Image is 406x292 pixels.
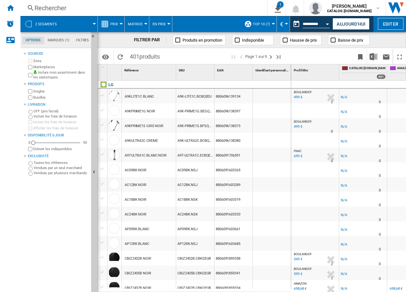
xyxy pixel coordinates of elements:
[33,147,89,151] label: Enlever les indisponibles
[33,70,89,80] label: Inclure mon assortiment dans les statistiques
[331,261,333,267] div: Délai de livraison : 2 jours
[341,124,347,130] div: N/A
[294,90,311,94] span: BOULANGER
[341,94,347,101] div: N/A
[152,16,169,32] div: En Prix
[125,192,146,207] div: AC18BK NOIR
[35,16,63,32] button: 2 segments
[139,53,160,60] span: produits
[176,133,214,148] div: A9K-ULTRA2C.BCBQEEU
[176,192,214,207] div: AC18BK.NSK
[280,35,322,45] button: Hausse de prix
[183,38,222,43] span: Produits en promotion
[293,256,302,263] div: Mise à jour : lundi 1 septembre 2025 00:39
[125,222,149,237] div: AP09RK BLANC
[242,38,264,43] span: Indisponible
[232,35,274,45] button: Indisponible
[177,64,214,74] div: Sort None
[123,64,176,74] div: Sort None
[341,286,347,292] div: N/A
[290,18,303,30] button: md-calendar
[215,162,253,177] div: 8806091603265
[34,160,89,165] label: Toutes les références
[28,95,32,100] input: Bundles
[293,271,302,277] div: Mise à jour : lundi 1 septembre 2025 15:44
[379,114,381,120] div: Délai de livraison : 0 jour
[293,153,302,159] div: Mise à jour : lundi 1 septembre 2025 14:13
[73,36,92,44] md-tab-item: Filtres
[290,16,331,32] div: Ce rapport est basé sur une date antérieure à celle d'aujourd'hui.
[244,16,273,32] div: Top 10 (7)
[176,103,214,118] div: A9K-PRIME1G.BEGQEEU
[215,118,253,133] div: 8806096138373
[290,38,317,43] span: Hausse de prix
[125,178,146,192] div: AC12BK NOIR
[101,16,121,32] div: Prix
[176,251,214,265] div: CBIZ2432B.CBKQEUR
[275,49,282,64] button: Dernière page
[28,126,32,130] input: Afficher les frais de livraison
[125,119,163,134] div: A9KPRIME1S GRIS NOIR
[379,143,381,150] div: Délai de livraison : 0 jour
[28,115,33,119] input: Inclure les frais de livraison
[253,16,273,32] button: Top 10 (7)
[245,49,267,64] span: Page 1 sur 9
[341,153,347,159] div: N/A
[379,99,381,105] div: Délai de livraison : 0 jour
[28,71,32,79] input: Inclure mon assortiment dans les statistiques
[378,18,403,30] button: Editer
[380,49,393,64] button: Envoyer ce rapport par email
[28,110,33,114] input: OFF (prix facial)
[28,154,89,159] div: Exclusivité
[238,49,245,64] button: >Page précédente
[341,182,347,189] div: N/A
[176,148,214,162] div: A9T-ULTRA1C.ECBQEEU
[24,16,94,32] div: 2 segments
[28,120,32,124] input: Inclure les frais de livraison
[125,237,149,251] div: AP12RK BLANC
[128,16,146,32] div: Matrice
[176,265,214,280] div: CBIZ2435B.CBKQEUR
[280,16,286,32] button: €
[110,22,118,26] span: Prix
[110,16,121,32] button: Prix
[367,49,380,64] button: Télécharger au format Excel
[33,70,37,74] img: mysite-bg-18x18.png
[125,134,158,148] div: A9KULTRA2C CREME
[28,147,32,151] input: Afficher les frais de livraison
[215,103,253,118] div: 8806096138397
[28,102,89,107] div: Livraison
[230,49,238,64] button: Première page
[267,49,275,64] button: Page suivante
[33,89,89,94] label: Singles
[331,99,333,105] div: Délai de livraison : 2 jours
[215,192,253,207] div: 8806091603319
[33,65,89,69] label: Marketplaces
[33,120,89,125] label: Inclure les frais de livraison
[309,2,322,14] img: profile.jpg
[280,21,283,28] span: €
[389,286,402,292] div: 698,68 €
[124,69,138,72] span: Référence
[215,221,253,236] div: 8806091603661
[341,197,347,204] div: N/A
[341,256,347,263] div: N/A
[128,22,143,26] span: Matrice
[176,236,214,251] div: AP12RK.NSJ
[216,64,253,74] div: EAN Sort None
[254,64,291,74] div: Identifiant personnalisé Sort None
[294,149,301,153] span: FNAC
[277,1,284,8] div: 1
[176,89,214,103] div: A9K-LITE1C.BCBQEEU
[215,251,253,265] div: 8806091859358
[217,69,223,72] span: EAN
[35,4,251,12] div: Rechercher
[341,241,347,248] div: N/A
[215,265,253,280] div: 8806091859341
[293,64,339,74] div: Sort None
[6,20,14,28] img: alerts-logo.svg
[134,37,167,43] div: FILTRER PAR
[293,94,302,101] div: Mise à jour : lundi 1 septembre 2025 01:02
[125,266,151,281] div: CBIZ2435B NOIR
